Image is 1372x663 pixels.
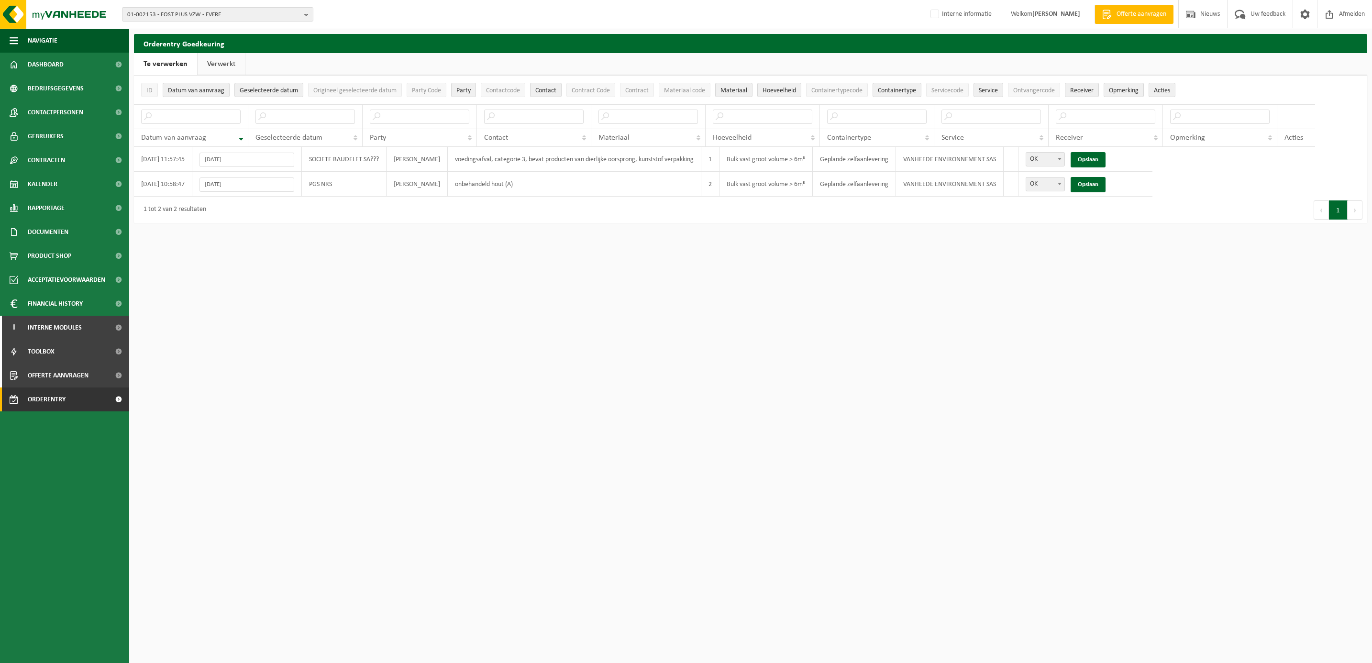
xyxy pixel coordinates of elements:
button: Party CodeParty Code: Activate to sort [407,83,446,97]
span: Contact [535,87,556,94]
span: OK [1026,152,1065,166]
button: HoeveelheidHoeveelheid: Activate to sort [757,83,801,97]
span: Party [370,134,386,142]
button: ContractContract: Activate to sort [620,83,654,97]
td: Bulk vast groot volume > 6m³ [719,147,813,172]
td: [DATE] 10:58:47 [134,172,192,197]
label: Interne informatie [929,7,992,22]
button: Previous [1314,200,1329,220]
a: Opslaan [1071,177,1106,192]
span: OK [1026,177,1065,191]
span: Datum van aanvraag [168,87,224,94]
button: IDID: Activate to sort [141,83,158,97]
span: Acties [1154,87,1170,94]
button: OpmerkingOpmerking: Activate to sort [1104,83,1144,97]
button: ContainertypeContainertype: Activate to sort [873,83,921,97]
span: Geselecteerde datum [255,134,322,142]
button: Origineel geselecteerde datumOrigineel geselecteerde datum: Activate to sort [308,83,402,97]
button: ContactContact: Activate to sort [530,83,562,97]
span: 01-002153 - FOST PLUS VZW - EVERE [127,8,300,22]
td: Geplande zelfaanlevering [813,147,896,172]
button: Next [1348,200,1362,220]
span: Financial History [28,292,83,316]
button: PartyParty: Activate to sort [451,83,476,97]
span: Service [979,87,998,94]
span: Product Shop [28,244,71,268]
span: Receiver [1070,87,1094,94]
span: Containertypecode [811,87,863,94]
td: SOCIETE BAUDELET SA??? [302,147,387,172]
td: 2 [701,172,719,197]
span: Acties [1284,134,1303,142]
span: Opmerking [1109,87,1139,94]
span: OK [1026,177,1064,191]
span: ID [146,87,153,94]
span: Hoeveelheid [713,134,752,142]
span: Materiaal [720,87,747,94]
button: ReceiverReceiver: Activate to sort [1065,83,1099,97]
span: Navigatie [28,29,57,53]
span: Gebruikers [28,124,64,148]
td: PGS NRS [302,172,387,197]
button: ServiceService: Activate to sort [974,83,1003,97]
button: ServicecodeServicecode: Activate to sort [926,83,969,97]
span: Containertype [878,87,916,94]
span: Contactcode [486,87,520,94]
button: Contract CodeContract Code: Activate to sort [566,83,615,97]
span: Bedrijfsgegevens [28,77,84,100]
span: Opmerking [1170,134,1205,142]
span: Party Code [412,87,441,94]
td: VANHEEDE ENVIRONNEMENT SAS [896,147,1004,172]
span: Materiaal [598,134,630,142]
button: 01-002153 - FOST PLUS VZW - EVERE [122,7,313,22]
button: MateriaalMateriaal: Activate to sort [715,83,752,97]
td: [PERSON_NAME] [387,147,448,172]
span: Servicecode [931,87,963,94]
span: Interne modules [28,316,82,340]
span: Offerte aanvragen [1114,10,1169,19]
span: Receiver [1056,134,1083,142]
td: onbehandeld hout (A) [448,172,701,197]
button: 1 [1329,200,1348,220]
button: Geselecteerde datumGeselecteerde datum: Activate to sort [234,83,303,97]
strong: [PERSON_NAME] [1032,11,1080,18]
a: Opslaan [1071,152,1106,167]
span: Dashboard [28,53,64,77]
td: voedingsafval, categorie 3, bevat producten van dierlijke oorsprong, kunststof verpakking [448,147,701,172]
span: Contract Code [572,87,610,94]
span: Acceptatievoorwaarden [28,268,105,292]
span: Contracten [28,148,65,172]
button: ContactcodeContactcode: Activate to sort [481,83,525,97]
span: Rapportage [28,196,65,220]
span: Contract [625,87,649,94]
span: Contact [484,134,508,142]
span: Offerte aanvragen [28,364,89,387]
span: Origineel geselecteerde datum [313,87,397,94]
span: Ontvangercode [1013,87,1055,94]
span: Kalender [28,172,57,196]
span: OK [1026,153,1064,166]
span: Orderentry Goedkeuring [28,387,108,411]
td: [PERSON_NAME] [387,172,448,197]
h2: Orderentry Goedkeuring [134,34,1367,53]
button: OntvangercodeOntvangercode: Activate to sort [1008,83,1060,97]
span: Contactpersonen [28,100,83,124]
span: Containertype [827,134,871,142]
a: Verwerkt [198,53,245,75]
button: Datum van aanvraagDatum van aanvraag: Activate to remove sorting [163,83,230,97]
span: Toolbox [28,340,55,364]
span: Geselecteerde datum [240,87,298,94]
span: Party [456,87,471,94]
a: Te verwerken [134,53,197,75]
span: Hoeveelheid [763,87,796,94]
td: [DATE] 11:57:45 [134,147,192,172]
span: Service [941,134,964,142]
td: 1 [701,147,719,172]
td: Geplande zelfaanlevering [813,172,896,197]
div: 1 tot 2 van 2 resultaten [139,201,206,219]
span: I [10,316,18,340]
span: Datum van aanvraag [141,134,206,142]
button: Materiaal codeMateriaal code: Activate to sort [659,83,710,97]
td: Bulk vast groot volume > 6m³ [719,172,813,197]
a: Offerte aanvragen [1095,5,1173,24]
